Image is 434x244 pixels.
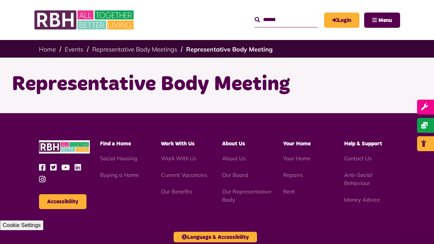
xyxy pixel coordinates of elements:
span: About Us [222,141,245,146]
iframe: Netcall Web Assistant for live chat [403,213,434,244]
a: MyRBH [324,13,359,28]
a: Our Representative Body [222,188,272,203]
a: Current Vacancies [161,171,207,178]
img: RBH [39,140,90,154]
a: About Us [222,155,246,162]
span: Find a Home [100,141,131,146]
a: Buying a Home [100,171,139,178]
a: Money Advice [344,196,380,203]
a: Representative Body Meetings [92,45,177,53]
img: RBH [34,7,136,33]
a: Social Housing [100,155,137,162]
button: Accessibility [39,194,86,209]
button: Navigation [364,13,400,28]
a: Work With Us [161,155,197,162]
h1: Representative Body Meeting [12,71,422,98]
a: Our Board [222,171,248,178]
span: Help & Support [344,141,382,146]
span: Work With Us [161,141,195,146]
span: Your Home [283,141,311,146]
button: Language & Accessibility [174,232,257,242]
a: Events [65,45,83,53]
span: Menu [378,18,392,23]
a: Your Home [283,155,311,162]
a: Home [39,45,56,53]
a: Contact Us [344,155,372,162]
a: Rent [283,188,295,195]
a: Anti-Social Behaviour [344,171,372,186]
a: Our Benefits [161,188,192,195]
a: Representative Body Meeting [186,45,273,53]
a: Repairs [283,171,303,178]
